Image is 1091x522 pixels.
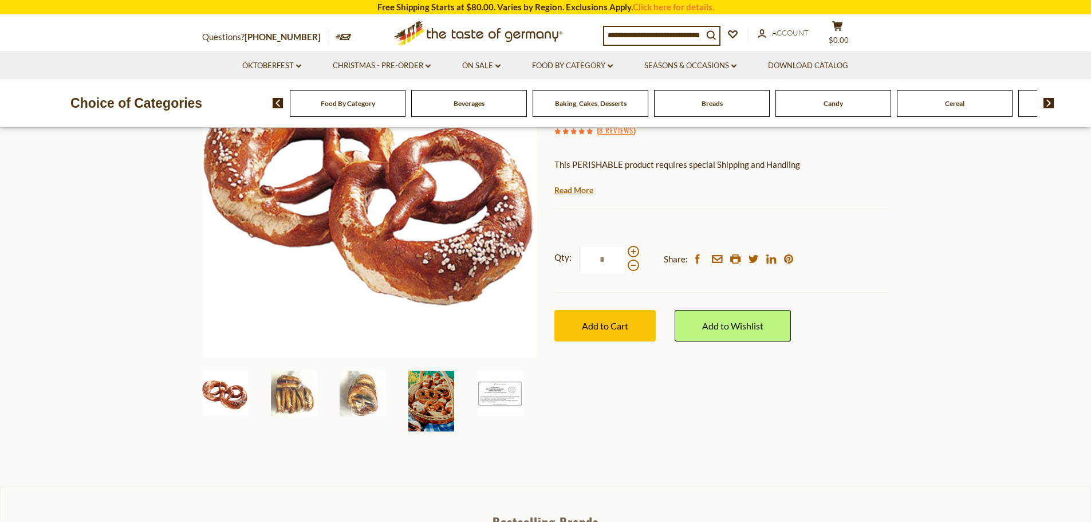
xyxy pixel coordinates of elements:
[582,320,628,331] span: Add to Cart
[340,371,385,417] img: The Taste of Germany Bavarian Soft Pretzels, 4oz., 10 pc., handmade and frozen
[245,32,321,42] a: [PHONE_NUMBER]
[821,21,855,49] button: $0.00
[1043,98,1054,108] img: next arrow
[772,28,809,37] span: Account
[532,60,613,72] a: Food By Category
[768,60,848,72] a: Download Catalog
[554,185,593,196] a: Read More
[644,60,736,72] a: Seasons & Occasions
[829,36,849,45] span: $0.00
[408,371,454,431] img: Handmade Fresh Bavarian Beer Garden Pretzels
[333,60,431,72] a: Christmas - PRE-ORDER
[554,158,889,172] p: This PERISHABLE product requires special Shipping and Handling
[597,124,636,136] span: ( )
[554,310,656,342] button: Add to Cart
[271,371,317,417] img: The Taste of Germany Bavarian Soft Pretzels, 4oz., 10 pc., handmade and frozen
[273,98,283,108] img: previous arrow
[555,99,627,108] a: Baking, Cakes, Desserts
[462,60,501,72] a: On Sale
[202,371,248,417] img: The Taste of Germany Bavarian Soft Pretzels, 4oz., 10 pc., handmade and frozen
[579,244,626,275] input: Qty:
[321,99,375,108] a: Food By Category
[758,27,809,40] a: Account
[202,30,329,45] p: Questions?
[824,99,843,108] a: Candy
[477,371,523,417] img: The Taste of Germany Bavarian Soft Pretzels, 4oz., 10 pc., handmade and frozen
[633,2,714,12] a: Click here for details.
[664,252,688,266] span: Share:
[702,99,723,108] a: Breads
[454,99,485,108] a: Beverages
[675,310,791,342] a: Add to Wishlist
[599,124,633,137] a: 8 Reviews
[202,22,537,358] img: The Taste of Germany Bavarian Soft Pretzels, 4oz., 10 pc., handmade and frozen
[242,60,301,72] a: Oktoberfest
[554,250,572,265] strong: Qty:
[945,99,964,108] a: Cereal
[565,180,889,195] li: We will ship this product in heat-protective packaging and ice.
